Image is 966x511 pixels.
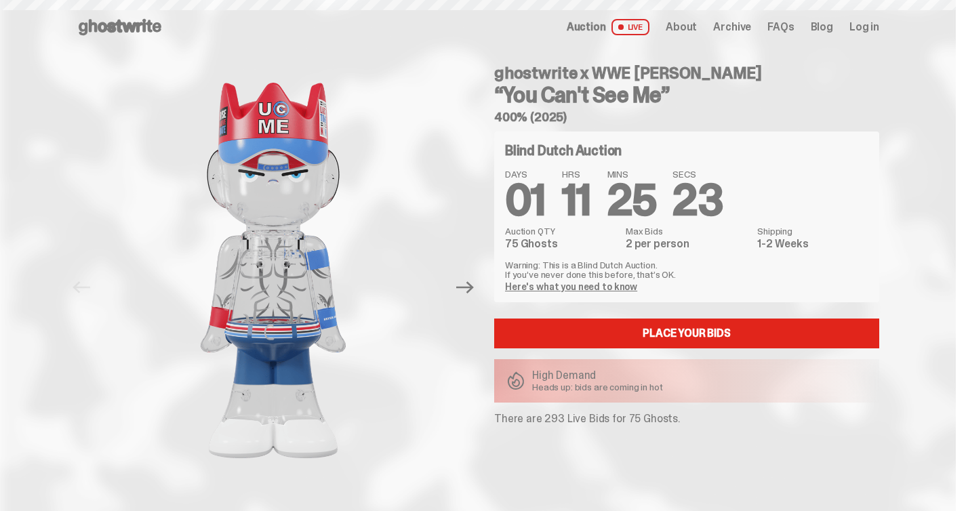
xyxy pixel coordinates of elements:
[666,22,697,33] a: About
[767,22,794,33] a: FAQs
[607,169,657,179] span: MINS
[450,272,480,302] button: Next
[672,169,723,179] span: SECS
[494,65,879,81] h4: ghostwrite x WWE [PERSON_NAME]
[626,239,749,249] dd: 2 per person
[494,413,879,424] p: There are 293 Live Bids for 75 Ghosts.
[505,281,637,293] a: Here's what you need to know
[505,239,618,249] dd: 75 Ghosts
[567,19,649,35] a: Auction LIVE
[757,239,868,249] dd: 1-2 Weeks
[505,226,618,236] dt: Auction QTY
[505,260,868,279] p: Warning: This is a Blind Dutch Auction. If you’ve never done this before, that’s OK.
[607,172,657,228] span: 25
[494,111,879,123] h5: 400% (2025)
[562,169,591,179] span: HRS
[505,169,546,179] span: DAYS
[100,54,446,487] img: John_Cena_Hero_1.png
[713,22,751,33] a: Archive
[532,370,663,381] p: High Demand
[626,226,749,236] dt: Max Bids
[757,226,868,236] dt: Shipping
[611,19,650,35] span: LIVE
[849,22,879,33] a: Log in
[505,144,622,157] h4: Blind Dutch Auction
[562,172,591,228] span: 11
[811,22,833,33] a: Blog
[532,382,663,392] p: Heads up: bids are coming in hot
[672,172,723,228] span: 23
[505,172,546,228] span: 01
[494,319,879,348] a: Place your Bids
[567,22,606,33] span: Auction
[494,84,879,106] h3: “You Can't See Me”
